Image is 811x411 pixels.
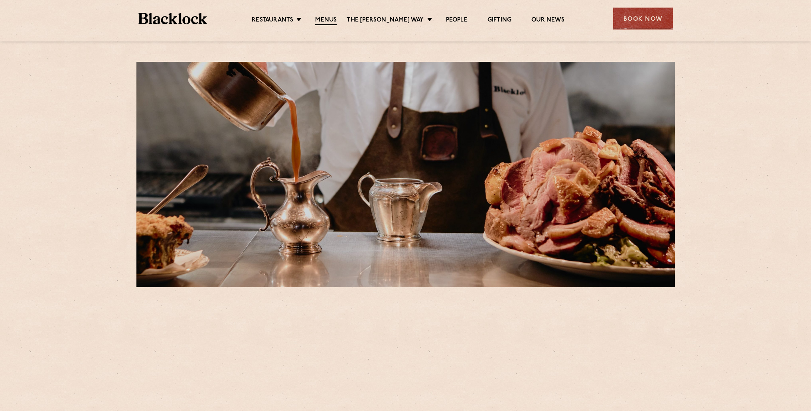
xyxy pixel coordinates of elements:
[531,16,564,24] a: Our News
[613,8,673,29] div: Book Now
[138,13,207,24] img: BL_Textured_Logo-footer-cropped.svg
[252,16,293,24] a: Restaurants
[347,16,424,24] a: The [PERSON_NAME] Way
[487,16,511,24] a: Gifting
[446,16,468,24] a: People
[315,16,337,25] a: Menus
